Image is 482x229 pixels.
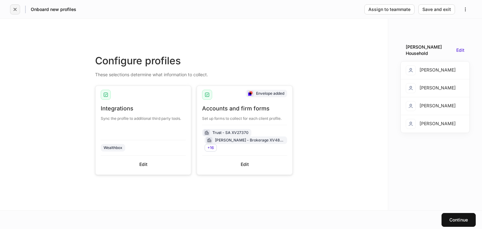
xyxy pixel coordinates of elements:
[456,48,464,52] button: Edit
[202,159,287,169] button: Edit
[241,162,249,167] div: Edit
[101,159,186,169] button: Edit
[202,112,287,121] div: Set up forms to collect for each client profile.
[442,213,476,227] button: Continue
[406,83,456,93] div: [PERSON_NAME]
[95,68,293,78] div: These selections determine what information to collect.
[449,218,468,222] div: Continue
[31,6,76,13] h5: Onboard new profiles
[101,105,186,112] div: Integrations
[418,4,455,14] button: Save and exit
[406,65,456,75] div: [PERSON_NAME]
[215,137,284,143] div: [PERSON_NAME] - Brokerage XV48675
[95,54,293,68] div: Configure profiles
[364,4,415,14] button: Assign to teammate
[212,130,249,136] div: Trust - SA XV27370
[256,90,284,96] div: Envelope added
[406,44,454,56] div: [PERSON_NAME] Household
[406,101,456,111] div: [PERSON_NAME]
[139,162,147,167] div: Edit
[207,145,214,150] span: + 16
[406,119,456,129] div: [PERSON_NAME]
[104,145,122,151] div: Wealthbox
[101,112,186,121] div: Sync the profile to additional third party tools.
[422,7,451,12] div: Save and exit
[368,7,410,12] div: Assign to teammate
[202,105,287,112] div: Accounts and firm forms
